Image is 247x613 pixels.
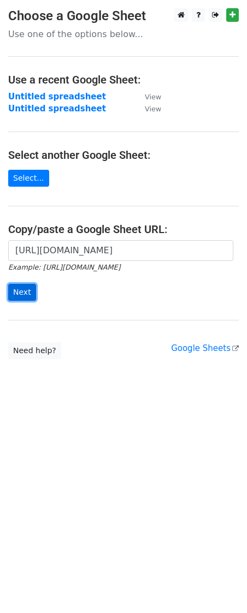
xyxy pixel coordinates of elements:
a: Select... [8,170,49,187]
iframe: Chat Widget [192,561,247,613]
small: View [145,93,161,101]
a: View [134,92,161,102]
a: Need help? [8,342,61,359]
input: Paste your Google Sheet URL here [8,240,233,261]
p: Use one of the options below... [8,28,239,40]
a: Untitled spreadsheet [8,92,106,102]
small: Example: [URL][DOMAIN_NAME] [8,263,120,271]
h3: Choose a Google Sheet [8,8,239,24]
h4: Select another Google Sheet: [8,148,239,162]
h4: Use a recent Google Sheet: [8,73,239,86]
a: View [134,104,161,114]
input: Next [8,284,36,301]
h4: Copy/paste a Google Sheet URL: [8,223,239,236]
a: Google Sheets [171,343,239,353]
small: View [145,105,161,113]
a: Untitled spreadsheet [8,104,106,114]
